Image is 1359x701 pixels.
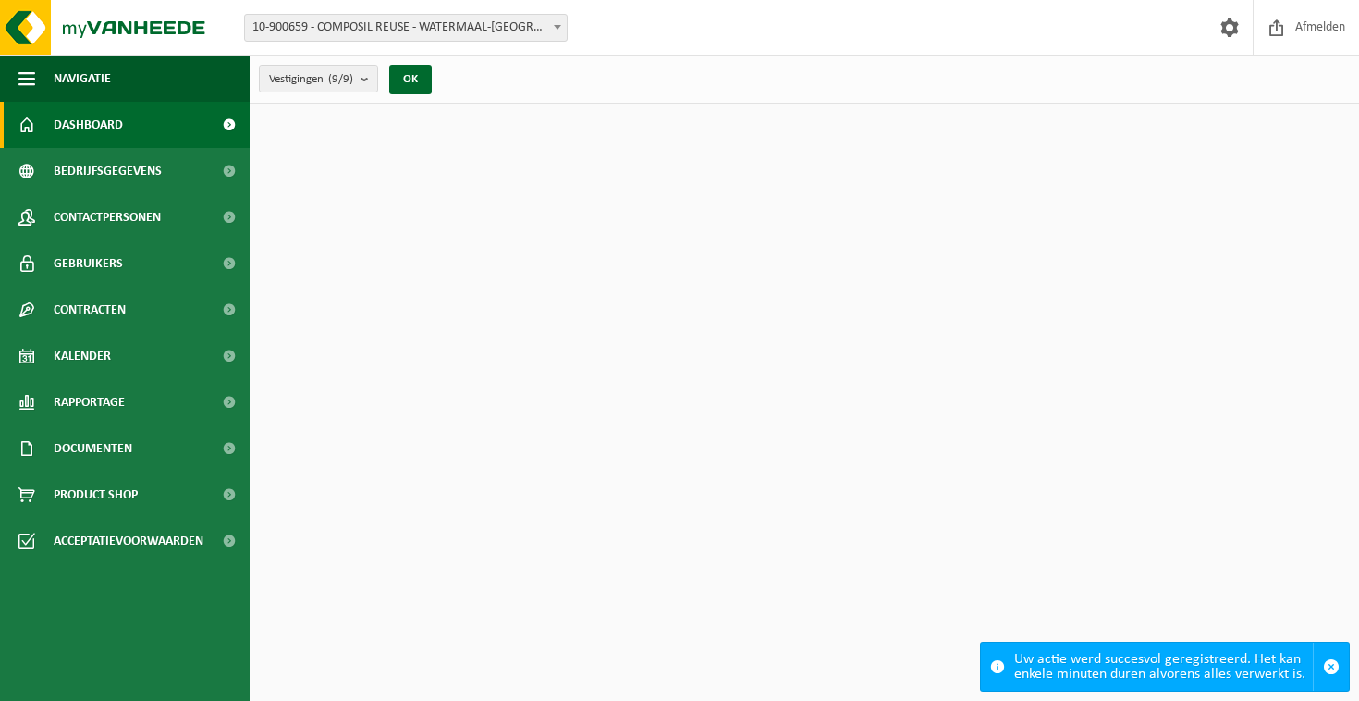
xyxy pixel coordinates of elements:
[54,425,132,472] span: Documenten
[1014,643,1313,691] div: Uw actie werd succesvol geregistreerd. Het kan enkele minuten duren alvorens alles verwerkt is.
[54,194,161,240] span: Contactpersonen
[328,73,353,85] count: (9/9)
[54,240,123,287] span: Gebruikers
[54,102,123,148] span: Dashboard
[54,379,125,425] span: Rapportage
[245,15,567,41] span: 10-900659 - COMPOSIL REUSE - WATERMAAL-BOSVOORDE
[54,148,162,194] span: Bedrijfsgegevens
[389,65,432,94] button: OK
[269,66,353,93] span: Vestigingen
[54,472,138,518] span: Product Shop
[54,518,203,564] span: Acceptatievoorwaarden
[244,14,568,42] span: 10-900659 - COMPOSIL REUSE - WATERMAAL-BOSVOORDE
[54,333,111,379] span: Kalender
[54,287,126,333] span: Contracten
[259,65,378,92] button: Vestigingen(9/9)
[54,55,111,102] span: Navigatie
